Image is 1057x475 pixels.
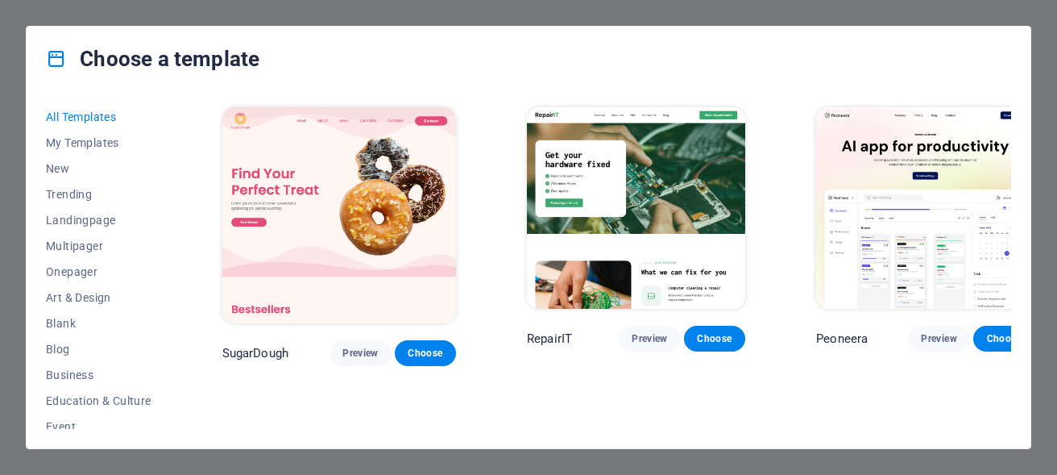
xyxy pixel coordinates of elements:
[46,265,151,278] span: Onepager
[46,181,151,207] button: Trending
[921,332,956,345] span: Preview
[46,317,151,330] span: Blank
[222,107,456,323] img: SugarDough
[46,110,151,123] span: All Templates
[46,369,151,381] span: Business
[46,188,151,201] span: Trending
[46,46,259,72] h4: Choose a template
[46,362,151,388] button: Business
[46,394,151,407] span: Education & Culture
[46,259,151,285] button: Onepager
[46,336,151,362] button: Blog
[816,331,868,347] p: Peoneera
[986,332,1022,345] span: Choose
[46,343,151,356] span: Blog
[222,345,288,361] p: SugarDough
[408,347,443,360] span: Choose
[46,162,151,175] span: New
[46,291,151,304] span: Art & Design
[46,240,151,252] span: Multipager
[46,310,151,336] button: Blank
[395,340,456,366] button: Choose
[46,388,151,414] button: Education & Culture
[46,156,151,181] button: New
[973,326,1034,352] button: Choose
[619,326,680,352] button: Preview
[46,104,151,130] button: All Templates
[816,107,1034,309] img: Peoneera
[342,347,378,360] span: Preview
[527,107,745,309] img: RepairIT
[46,214,151,227] span: Landingpage
[527,331,572,347] p: RepairIT
[684,326,745,352] button: Choose
[908,326,969,352] button: Preview
[697,332,732,345] span: Choose
[330,340,391,366] button: Preview
[46,136,151,149] span: My Templates
[632,332,667,345] span: Preview
[46,233,151,259] button: Multipager
[46,130,151,156] button: My Templates
[46,414,151,440] button: Event
[46,207,151,233] button: Landingpage
[46,285,151,310] button: Art & Design
[46,420,151,433] span: Event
